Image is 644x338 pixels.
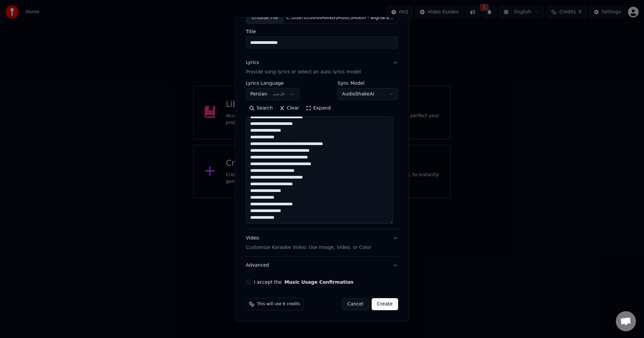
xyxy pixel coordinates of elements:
button: LyricsProvide song lyrics or select an auto lyrics model [246,54,398,81]
label: I accept the [254,280,354,284]
button: Expand [303,103,334,114]
button: Cancel [342,298,369,310]
div: Lyrics [246,59,259,66]
button: Create [372,298,398,310]
div: C:\Users\HAMAHANG\Music\Moein - Bigharar.mp3 [284,14,398,21]
button: Search [246,103,276,114]
div: LyricsProvide song lyrics or select an auto lyrics model [246,81,398,229]
div: Video [246,235,371,251]
button: I accept the [284,280,354,284]
span: This will use 6 credits [257,301,300,307]
p: Customize Karaoke Video: Use Image, Video, or Color [246,244,371,251]
button: Advanced [246,257,398,274]
label: Sync Model [338,81,398,85]
label: Title [246,29,398,34]
p: Provide song lyrics or select an auto lyrics model [246,69,361,75]
button: VideoCustomize Karaoke Video: Use Image, Video, or Color [246,229,398,256]
label: Lyrics Language [246,81,300,85]
button: Clear [276,103,303,114]
div: Choose File [246,11,284,23]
